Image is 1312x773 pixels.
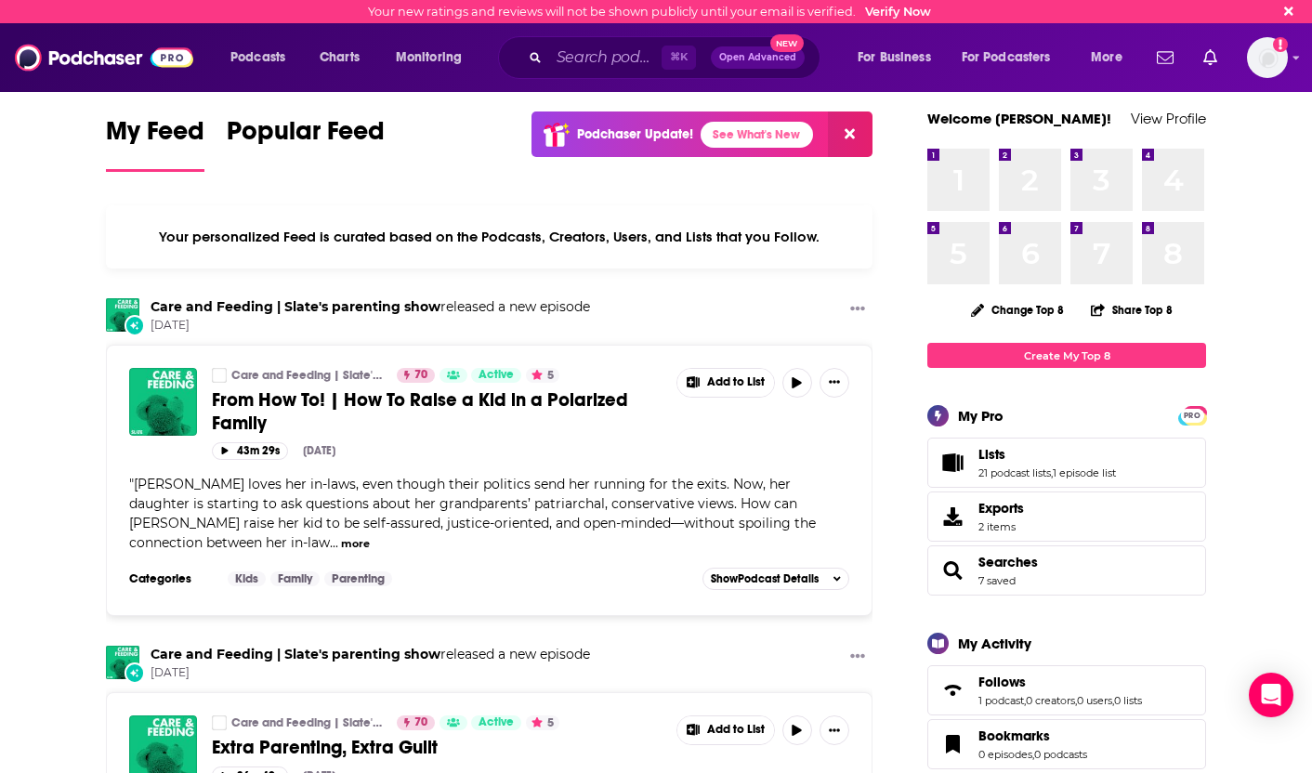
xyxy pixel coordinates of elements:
span: " [129,476,816,551]
h3: released a new episode [151,646,590,663]
span: Logged in as dresnic [1247,37,1288,78]
a: 7 saved [978,574,1016,587]
a: 1 episode list [1053,466,1116,479]
button: more [341,536,370,552]
img: Care and Feeding | Slate's parenting show [106,298,139,332]
a: Create My Top 8 [927,343,1206,368]
span: Lists [978,446,1005,463]
a: Popular Feed [227,115,385,172]
span: Add to List [707,723,765,737]
span: ⌘ K [662,46,696,70]
button: Show More Button [677,369,774,397]
button: open menu [217,43,309,72]
span: Add to List [707,375,765,389]
a: 0 users [1077,694,1112,707]
span: , [1112,694,1114,707]
a: 0 podcasts [1034,748,1087,761]
a: Extra Parenting, Extra Guilt [212,736,663,759]
span: Popular Feed [227,115,385,158]
span: [DATE] [151,318,590,334]
span: [PERSON_NAME] loves her in-laws, even though their politics send her running for the exits. Now, ... [129,476,816,551]
a: 70 [397,715,435,730]
button: 5 [526,715,559,730]
span: For Podcasters [962,45,1051,71]
a: Searches [934,557,971,583]
span: Open Advanced [719,53,796,62]
span: , [1032,748,1034,761]
div: My Activity [958,635,1031,652]
button: 5 [526,368,559,383]
span: ... [330,534,338,551]
img: From How To! | How To Raise a Kid in a Polarized Family [129,368,197,436]
button: open menu [950,43,1078,72]
button: open menu [1078,43,1146,72]
div: Your personalized Feed is curated based on the Podcasts, Creators, Users, and Lists that you Follow. [106,205,872,269]
a: 21 podcast lists [978,466,1051,479]
h3: Categories [129,571,213,586]
a: 0 creators [1026,694,1075,707]
span: Bookmarks [927,719,1206,769]
a: 0 lists [1114,694,1142,707]
span: Exports [934,504,971,530]
span: , [1051,466,1053,479]
span: New [770,34,804,52]
a: Lists [934,450,971,476]
img: Podchaser - Follow, Share and Rate Podcasts [15,40,193,75]
span: Follows [978,674,1026,690]
button: Show More Button [843,298,872,321]
span: Podcasts [230,45,285,71]
button: Open AdvancedNew [711,46,805,69]
a: Care and Feeding | Slate's parenting show [231,368,385,383]
button: Show profile menu [1247,37,1288,78]
div: My Pro [958,407,1004,425]
button: Show More Button [843,646,872,669]
a: Searches [978,554,1038,570]
a: Exports [927,491,1206,542]
span: Searches [927,545,1206,596]
button: Share Top 8 [1090,292,1174,328]
span: Active [479,366,514,385]
a: Active [471,715,521,730]
span: [DATE] [151,665,590,681]
span: PRO [1181,409,1203,423]
span: Monitoring [396,45,462,71]
div: Your new ratings and reviews will not be shown publicly until your email is verified. [368,5,931,19]
a: Parenting [324,571,392,586]
a: PRO [1181,408,1203,422]
div: Search podcasts, credits, & more... [516,36,838,79]
span: Active [479,714,514,732]
a: 70 [397,368,435,383]
button: ShowPodcast Details [702,568,849,590]
span: Lists [927,438,1206,488]
a: Care and Feeding | Slate's parenting show [151,298,440,315]
button: open menu [845,43,954,72]
a: From How To! | How To Raise a Kid in a Polarized Family [212,388,663,435]
p: Podchaser Update! [577,126,693,142]
button: open menu [383,43,486,72]
h3: released a new episode [151,298,590,316]
a: Follows [934,677,971,703]
span: Extra Parenting, Extra Guilt [212,736,438,759]
span: 2 items [978,520,1024,533]
div: [DATE] [303,444,335,457]
a: Show notifications dropdown [1196,42,1225,73]
a: My Feed [106,115,204,172]
a: Bookmarks [934,731,971,757]
div: New Episode [125,315,145,335]
button: 43m 29s [212,442,288,460]
a: See What's New [701,122,813,148]
a: Care and Feeding | Slate's parenting show [231,715,385,730]
span: Charts [320,45,360,71]
span: Exports [978,500,1024,517]
div: Open Intercom Messenger [1249,673,1293,717]
img: User Profile [1247,37,1288,78]
span: 70 [414,714,427,732]
span: , [1024,694,1026,707]
span: , [1075,694,1077,707]
img: Care and Feeding | Slate's parenting show [106,646,139,679]
a: 0 episodes [978,748,1032,761]
a: View Profile [1131,110,1206,127]
span: From How To! | How To Raise a Kid in a Polarized Family [212,388,628,435]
